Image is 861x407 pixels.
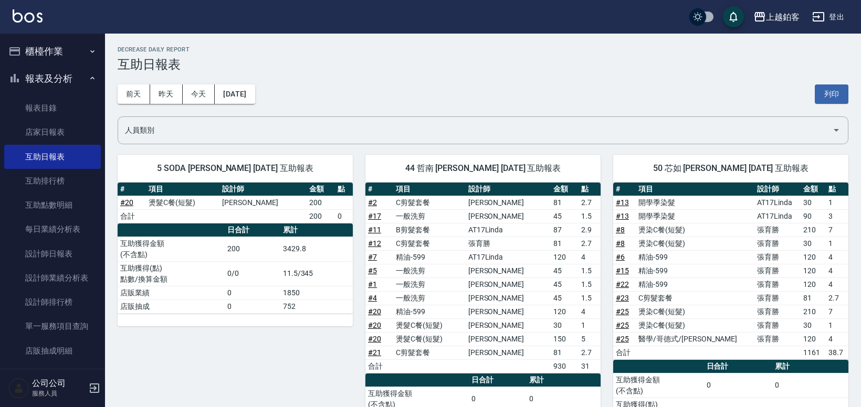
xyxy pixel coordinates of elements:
a: #20 [120,198,133,207]
td: 81 [551,196,579,209]
a: #8 [616,226,625,234]
td: AT17Linda [466,223,551,237]
td: 張育勝 [754,264,800,277]
td: 38.7 [826,346,848,359]
div: 上越鉑客 [766,10,800,24]
td: 開學季染髮 [636,196,754,209]
th: # [118,183,146,196]
h2: Decrease Daily Report [118,46,848,53]
table: a dense table [118,223,353,314]
span: 5 SODA [PERSON_NAME] [DATE] 互助報表 [130,163,340,174]
th: 設計師 [219,183,307,196]
td: 0 [225,286,280,299]
td: 2.7 [579,346,601,359]
td: 一般洗剪 [393,264,466,277]
a: #25 [616,335,629,343]
a: 單一服務項目查詢 [4,314,101,338]
th: 點 [335,183,353,196]
button: Open [828,122,845,138]
button: 昨天 [150,84,183,104]
td: C剪髮套餐 [393,237,466,250]
td: 張育勝 [754,250,800,264]
a: #23 [616,294,629,302]
td: 1161 [801,346,826,359]
td: AT17Linda [466,250,551,264]
td: [PERSON_NAME] [466,346,551,359]
td: 200 [307,196,335,209]
a: #22 [616,280,629,288]
input: 人員名稱 [122,121,828,140]
a: 互助點數明細 [4,193,101,217]
td: 5 [579,332,601,346]
a: #1 [368,280,377,288]
a: #15 [616,266,629,275]
td: 90 [801,209,826,223]
th: 累計 [772,360,848,373]
a: #6 [616,253,625,261]
th: 項目 [636,183,754,196]
td: 合計 [118,209,146,223]
td: 店販抽成 [118,299,225,313]
td: 930 [551,359,579,373]
h3: 互助日報表 [118,57,848,72]
td: 0 [335,209,353,223]
th: 金額 [551,183,579,196]
td: 45 [551,291,579,305]
th: 累計 [527,373,601,387]
button: [DATE] [215,84,255,104]
a: #7 [368,253,377,261]
td: 張育勝 [754,277,800,291]
td: 3429.8 [280,237,353,261]
th: 日合計 [225,223,280,237]
td: 精油-599 [636,277,754,291]
td: [PERSON_NAME] [466,277,551,291]
td: 精油-599 [393,250,466,264]
td: 0 [704,373,773,398]
td: [PERSON_NAME] [466,196,551,209]
button: 報表及分析 [4,65,101,92]
td: 81 [801,291,826,305]
th: 項目 [393,183,466,196]
td: 7 [826,305,848,318]
td: AT17Linda [754,209,800,223]
a: 設計師業績分析表 [4,266,101,290]
td: 0/0 [225,261,280,286]
th: 設計師 [754,183,800,196]
button: 列印 [815,84,848,104]
a: #13 [616,198,629,207]
th: 日合計 [469,373,527,387]
td: 31 [579,359,601,373]
button: 今天 [183,84,215,104]
td: 一般洗剪 [393,209,466,223]
td: 4 [826,250,848,264]
td: 4 [826,264,848,277]
span: 44 哲南 [PERSON_NAME] [DATE] 互助報表 [378,163,588,174]
td: 張育勝 [754,223,800,237]
td: 150 [551,332,579,346]
p: 服務人員 [32,389,86,398]
td: 4 [579,305,601,318]
td: 1.5 [579,209,601,223]
td: 30 [801,318,826,332]
button: 上越鉑客 [749,6,804,28]
td: 張育勝 [754,291,800,305]
td: 互助獲得(點) 點數/換算金額 [118,261,225,286]
td: [PERSON_NAME] [466,305,551,318]
td: 精油-599 [636,250,754,264]
a: 設計師排行榜 [4,290,101,314]
a: #5 [368,266,377,275]
td: 店販業績 [118,286,225,299]
td: 燙染C餐(短髮) [636,305,754,318]
a: #11 [368,226,381,234]
td: AT17Linda [754,196,800,209]
a: #12 [368,239,381,248]
a: 報表目錄 [4,96,101,120]
img: Person [8,378,29,399]
td: 合計 [365,359,393,373]
a: 店販抽成明細 [4,339,101,363]
td: [PERSON_NAME] [466,264,551,277]
td: C剪髮套餐 [393,196,466,209]
td: 精油-599 [393,305,466,318]
td: 張育勝 [754,305,800,318]
a: 店家日報表 [4,120,101,144]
